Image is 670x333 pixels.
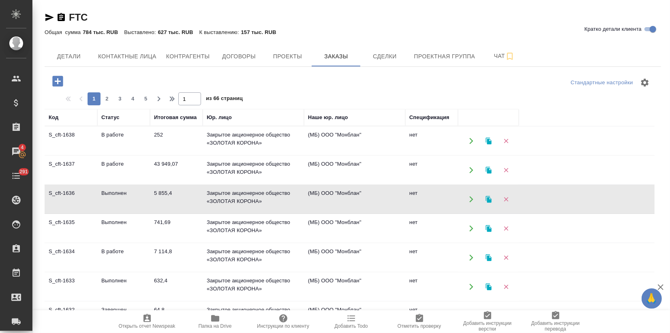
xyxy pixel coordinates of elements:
button: Клонировать [480,132,497,149]
div: Наше юр. лицо [308,113,348,122]
button: Добавить проект [47,73,69,90]
div: Спецификация [409,113,450,122]
span: Детали [49,51,88,62]
td: (МБ) ООО "Монблан" [304,185,405,213]
td: (МБ) ООО "Монблан" [304,302,405,330]
span: 🙏 [645,290,659,307]
button: Открыть [463,132,479,149]
td: (МБ) ООО "Монблан" [304,127,405,155]
p: Общая сумма [45,29,83,35]
button: Клонировать [480,191,497,207]
td: Закрытое акционерное общество «ЗОЛОТАЯ КОРОНА» [203,185,304,213]
td: 5 855,4 [150,185,203,213]
td: В работе [97,156,150,184]
td: (МБ) ООО "Монблан" [304,243,405,272]
td: S_cft-1634 [45,243,97,272]
span: Инструкции по клиенту [257,323,309,329]
button: Отметить проверку [385,310,454,333]
td: 7 114,8 [150,243,203,272]
button: 2 [101,92,113,105]
button: 5 [139,92,152,105]
span: Проектная группа [414,51,475,62]
span: 291 [15,168,33,176]
a: 291 [2,166,30,186]
p: Выставлено: [124,29,158,35]
span: Добавить Todo [334,323,368,329]
button: Удалить [498,220,514,237]
td: Закрытое акционерное общество «ЗОЛОТАЯ КОРОНА» [203,273,304,301]
span: Отметить проверку [398,323,441,329]
a: FTC [69,12,88,23]
td: 252 [150,127,203,155]
button: Клонировать [480,307,497,324]
button: Клонировать [480,278,497,295]
td: Выполнен [97,185,150,213]
button: Добавить инструкции перевода [522,310,590,333]
button: Инструкции по клиенту [249,310,317,333]
button: 4 [126,92,139,105]
td: S_cft-1636 [45,185,97,213]
td: 43 949,07 [150,156,203,184]
td: В работе [97,243,150,272]
button: Удалить [498,191,514,207]
span: Добавить инструкции верстки [458,320,517,332]
span: 2 [101,95,113,103]
span: Настроить таблицу [635,73,655,92]
td: нет [405,156,458,184]
p: 157 тыс. RUB [241,29,283,35]
button: Открыть [463,162,479,178]
span: из 66 страниц [206,94,243,105]
td: (МБ) ООО "Монблан" [304,156,405,184]
button: Папка на Drive [181,310,249,333]
span: Кратко детали клиента [584,25,642,33]
button: Удалить [498,249,514,266]
td: Закрытое акционерное общество «ЗОЛОТАЯ КОРОНА» [203,156,304,184]
td: нет [405,214,458,243]
td: S_cft-1638 [45,127,97,155]
button: Удалить [498,162,514,178]
svg: Подписаться [505,51,515,61]
p: К выставлению: [199,29,241,35]
td: S_cft-1635 [45,214,97,243]
button: Скопировать ссылку [56,13,66,22]
span: Добавить инструкции перевода [527,320,585,332]
span: 4 [126,95,139,103]
span: Заказы [317,51,355,62]
button: Открыть [463,249,479,266]
button: Добавить инструкции верстки [454,310,522,333]
td: Закрытое акционерное общество «ЗОЛОТАЯ КОРОНА» [203,302,304,330]
div: Итоговая сумма [154,113,197,122]
div: Статус [101,113,120,122]
div: Код [49,113,58,122]
td: Выполнен [97,214,150,243]
td: 741,69 [150,214,203,243]
span: Открыть отчет Newspeak [119,323,176,329]
td: Закрытое акционерное общество «ЗОЛОТАЯ КОРОНА» [203,243,304,272]
td: (МБ) ООО "Монблан" [304,214,405,243]
button: Удалить [498,132,514,149]
td: (МБ) ООО "Монблан" [304,273,405,301]
button: Добавить Todo [317,310,385,333]
button: Открыть [463,278,479,295]
span: 5 [139,95,152,103]
span: Чат [485,51,524,61]
td: нет [405,302,458,330]
td: Выполнен [97,273,150,301]
td: Закрытое акционерное общество «ЗОЛОТАЯ КОРОНА» [203,214,304,243]
div: Юр. лицо [207,113,232,122]
button: Клонировать [480,162,497,178]
td: нет [405,273,458,301]
td: 632,4 [150,273,203,301]
button: Клонировать [480,249,497,266]
td: 64,8 [150,302,203,330]
td: Завершен [97,302,150,330]
button: Открыть [463,191,479,207]
button: 3 [113,92,126,105]
button: Открыть отчет Newspeak [113,310,181,333]
button: Удалить [498,307,514,324]
td: нет [405,243,458,272]
span: 3 [113,95,126,103]
p: 627 тыс. RUB [158,29,199,35]
span: Контрагенты [166,51,210,62]
button: Удалить [498,278,514,295]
